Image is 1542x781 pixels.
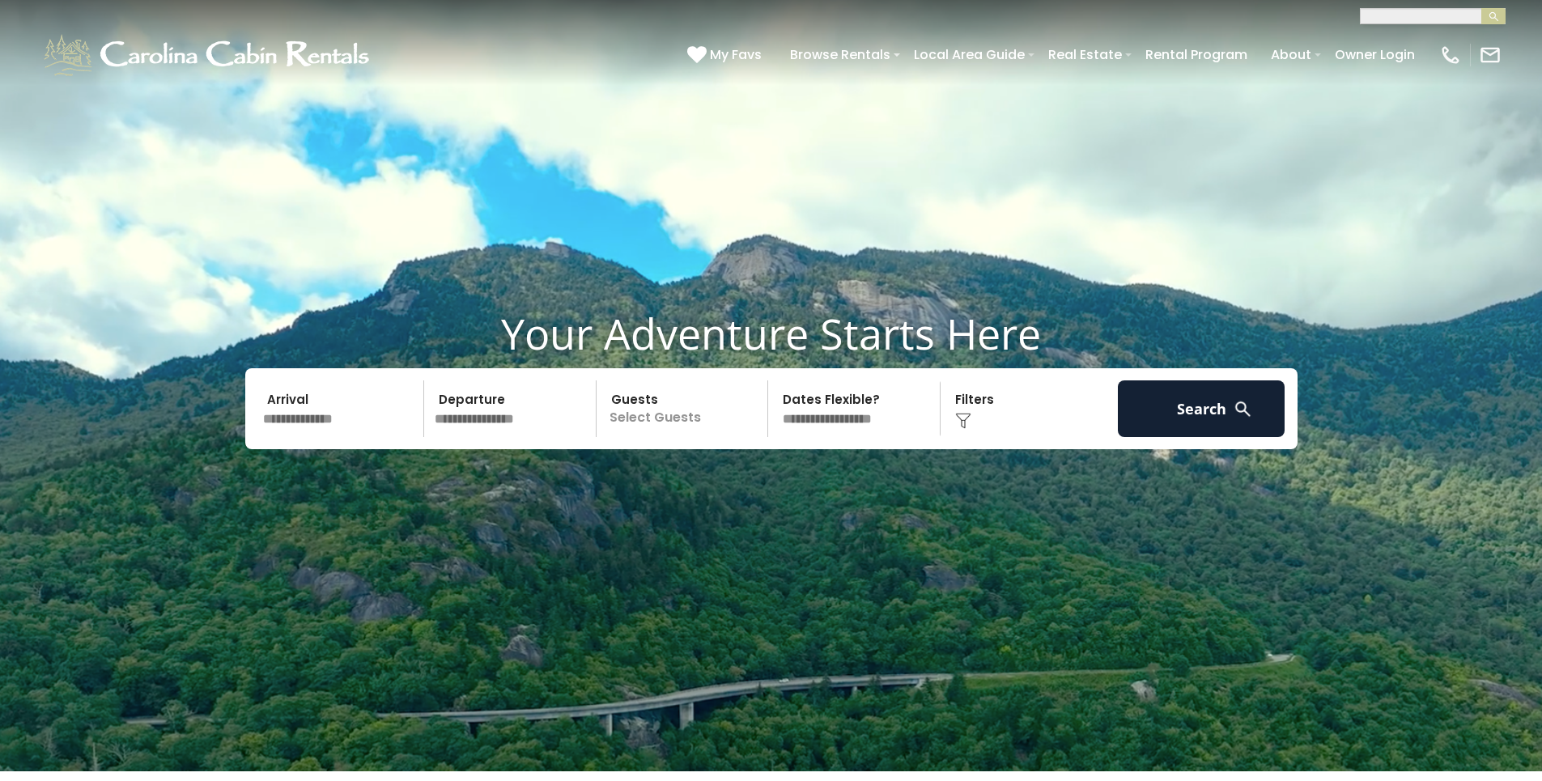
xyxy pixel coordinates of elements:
[955,413,971,429] img: filter--v1.png
[1327,40,1423,69] a: Owner Login
[710,45,762,65] span: My Favs
[906,40,1033,69] a: Local Area Guide
[1118,380,1285,437] button: Search
[601,380,768,437] p: Select Guests
[12,308,1530,359] h1: Your Adventure Starts Here
[1233,399,1253,419] img: search-regular-white.png
[1263,40,1319,69] a: About
[40,31,376,79] img: White-1-1-2.png
[782,40,898,69] a: Browse Rentals
[1137,40,1255,69] a: Rental Program
[687,45,766,66] a: My Favs
[1439,44,1462,66] img: phone-regular-white.png
[1040,40,1130,69] a: Real Estate
[1479,44,1502,66] img: mail-regular-white.png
